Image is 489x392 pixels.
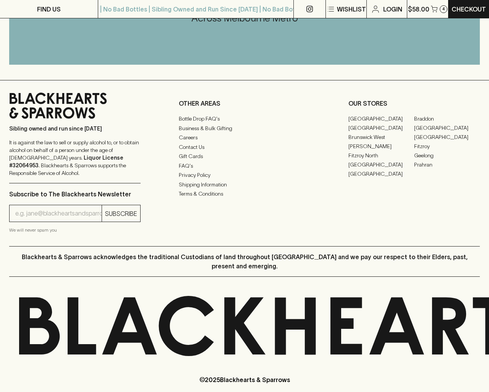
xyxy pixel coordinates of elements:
[348,99,480,108] p: OUR STORES
[452,5,486,14] p: Checkout
[414,123,480,132] a: [GEOGRAPHIC_DATA]
[179,124,310,133] a: Business & Bulk Gifting
[414,151,480,160] a: Geelong
[414,132,480,142] a: [GEOGRAPHIC_DATA]
[179,152,310,161] a: Gift Cards
[348,169,414,178] a: [GEOGRAPHIC_DATA]
[37,5,61,14] p: FIND US
[442,7,445,11] p: 4
[179,142,310,152] a: Contact Us
[414,142,480,151] a: Fitzroy
[9,139,141,177] p: It is against the law to sell or supply alcohol to, or to obtain alcohol on behalf of a person un...
[414,114,480,123] a: Braddon
[9,189,141,199] p: Subscribe to The Blackhearts Newsletter
[179,133,310,142] a: Careers
[179,189,310,199] a: Terms & Conditions
[179,114,310,124] a: Bottle Drop FAQ's
[179,171,310,180] a: Privacy Policy
[348,114,414,123] a: [GEOGRAPHIC_DATA]
[348,123,414,132] a: [GEOGRAPHIC_DATA]
[383,5,402,14] p: Login
[179,180,310,189] a: Shipping Information
[15,252,474,271] p: Blackhearts & Sparrows acknowledges the traditional Custodians of land throughout [GEOGRAPHIC_DAT...
[179,161,310,170] a: FAQ's
[348,132,414,142] a: Brunswick West
[179,99,310,108] p: OTHER AREAS
[15,207,102,220] input: e.g. jane@blackheartsandsparrows.com.au
[102,205,140,222] button: SUBSCRIBE
[414,160,480,169] a: Prahran
[9,226,141,234] p: We will never spam you
[408,5,429,14] p: $58.00
[348,142,414,151] a: [PERSON_NAME]
[105,209,137,218] p: SUBSCRIBE
[337,5,366,14] p: Wishlist
[348,160,414,169] a: [GEOGRAPHIC_DATA]
[348,151,414,160] a: Fitzroy North
[9,125,141,132] p: Sibling owned and run since [DATE]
